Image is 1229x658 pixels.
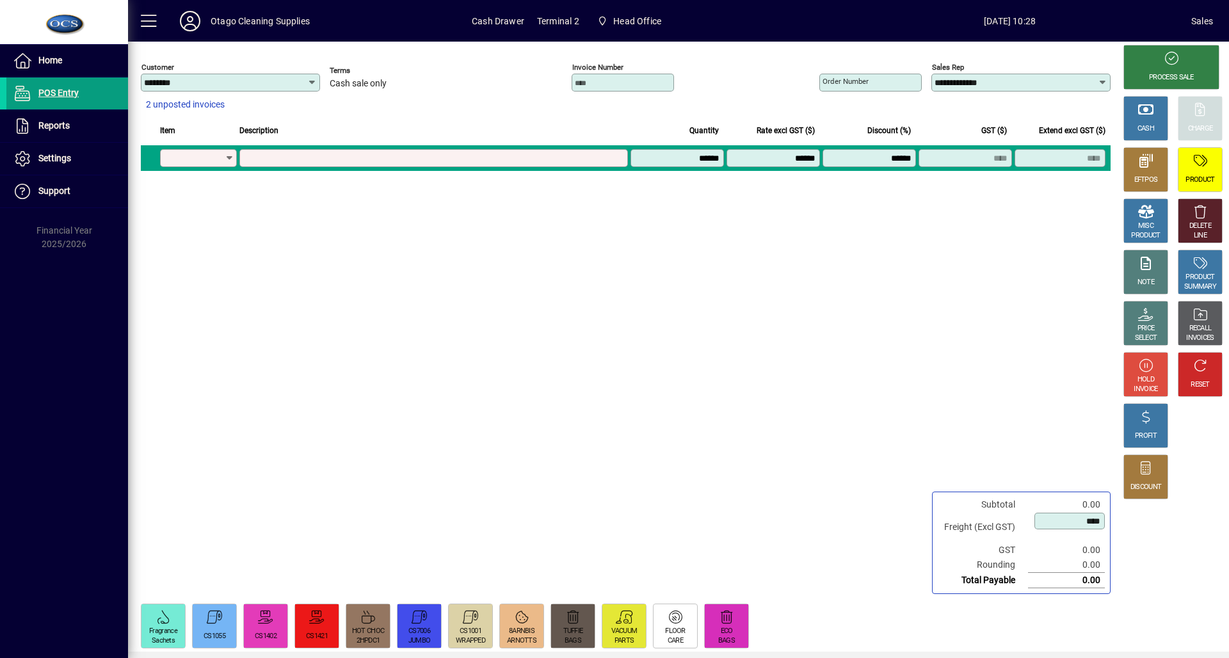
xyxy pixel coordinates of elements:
[1134,175,1158,185] div: EFTPOS
[1191,11,1213,31] div: Sales
[1137,124,1154,134] div: CASH
[611,627,638,636] div: VACUUM
[6,45,128,77] a: Home
[141,93,230,116] button: 2 unposted invoices
[938,512,1028,543] td: Freight (Excl GST)
[152,636,175,646] div: Sachets
[38,153,71,163] span: Settings
[6,143,128,175] a: Settings
[1028,497,1105,512] td: 0.00
[1137,375,1154,385] div: HOLD
[823,77,869,86] mat-label: Order number
[718,636,735,646] div: BAGS
[1028,543,1105,558] td: 0.00
[1185,273,1214,282] div: PRODUCT
[981,124,1007,138] span: GST ($)
[239,124,278,138] span: Description
[938,497,1028,512] td: Subtotal
[1191,380,1210,390] div: RESET
[938,558,1028,573] td: Rounding
[1131,231,1160,241] div: PRODUCT
[160,124,175,138] span: Item
[537,11,579,31] span: Terminal 2
[828,11,1191,31] span: [DATE] 10:28
[665,627,686,636] div: FLOOR
[867,124,911,138] span: Discount (%)
[689,124,719,138] span: Quantity
[565,636,581,646] div: BAGS
[1138,221,1153,231] div: MISC
[1189,324,1212,333] div: RECALL
[352,627,384,636] div: HOT CHOC
[1185,175,1214,185] div: PRODUCT
[509,627,534,636] div: 8ARNBIS
[1186,333,1214,343] div: INVOICES
[330,79,387,89] span: Cash sale only
[472,11,524,31] span: Cash Drawer
[668,636,683,646] div: CARE
[408,627,430,636] div: CS7006
[357,636,380,646] div: 2HPDC1
[456,636,485,646] div: WRAPPED
[38,120,70,131] span: Reports
[1149,73,1194,83] div: PROCESS SALE
[757,124,815,138] span: Rate excl GST ($)
[170,10,211,33] button: Profile
[1130,483,1161,492] div: DISCOUNT
[721,627,733,636] div: ECO
[1028,573,1105,588] td: 0.00
[563,627,583,636] div: TUFFIE
[572,63,623,72] mat-label: Invoice number
[1028,558,1105,573] td: 0.00
[38,88,79,98] span: POS Entry
[141,63,174,72] mat-label: Customer
[255,632,277,641] div: CS1402
[1189,221,1211,231] div: DELETE
[146,98,225,111] span: 2 unposted invoices
[6,175,128,207] a: Support
[507,636,536,646] div: ARNOTTS
[149,627,177,636] div: Fragrance
[38,186,70,196] span: Support
[614,636,634,646] div: PARTS
[932,63,964,72] mat-label: Sales rep
[613,11,661,31] span: Head Office
[1137,324,1155,333] div: PRICE
[211,11,310,31] div: Otago Cleaning Supplies
[1039,124,1105,138] span: Extend excl GST ($)
[306,632,328,641] div: CS1421
[938,543,1028,558] td: GST
[408,636,431,646] div: JUMBO
[204,632,225,641] div: CS1055
[1135,431,1157,441] div: PROFIT
[1135,333,1157,343] div: SELECT
[38,55,62,65] span: Home
[330,67,406,75] span: Terms
[1184,282,1216,292] div: SUMMARY
[1134,385,1157,394] div: INVOICE
[1137,278,1154,287] div: NOTE
[1188,124,1213,134] div: CHARGE
[6,110,128,142] a: Reports
[1194,231,1207,241] div: LINE
[460,627,481,636] div: CS1001
[592,10,666,33] span: Head Office
[938,573,1028,588] td: Total Payable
